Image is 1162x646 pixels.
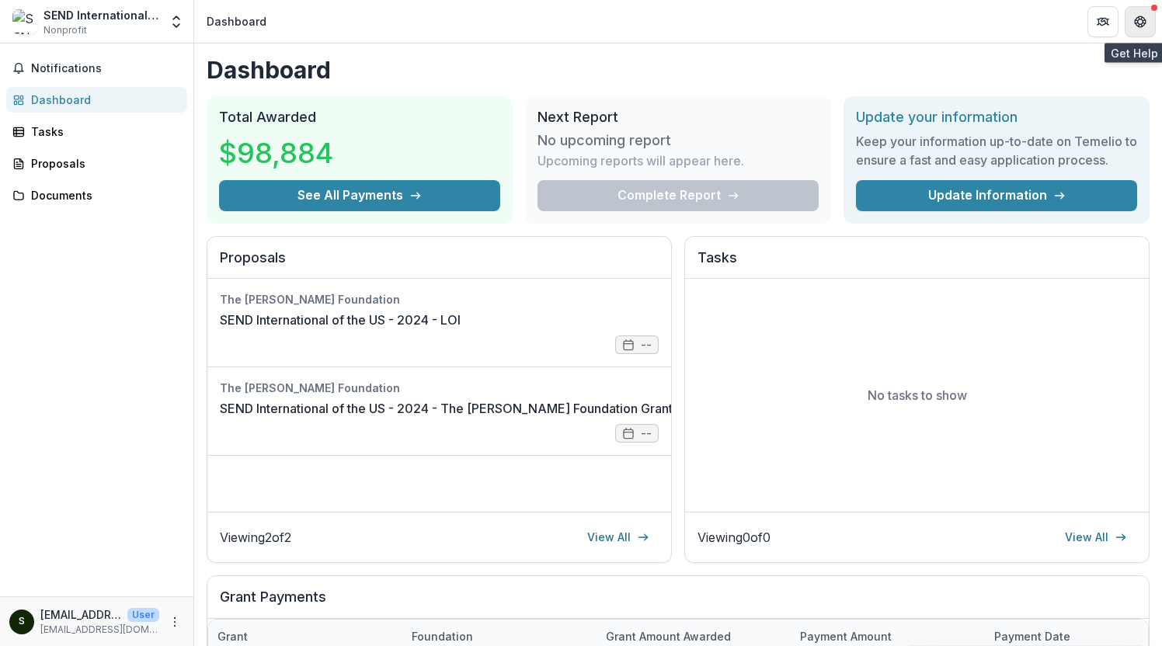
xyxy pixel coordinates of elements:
[220,589,1136,618] h2: Grant Payments
[538,109,819,126] h2: Next Report
[220,311,461,329] a: SEND International of the US - 2024 - LOI
[165,6,187,37] button: Open entity switcher
[791,628,901,644] div: Payment Amount
[219,109,500,126] h2: Total Awarded
[12,9,37,34] img: SEND International of the US
[40,623,159,637] p: [EMAIL_ADDRESS][DOMAIN_NAME]
[219,132,336,174] h3: $98,884
[220,528,291,547] p: Viewing 2 of 2
[6,119,187,144] a: Tasks
[1087,6,1119,37] button: Partners
[31,187,175,203] div: Documents
[208,628,257,644] div: Grant
[165,613,184,631] button: More
[31,62,181,75] span: Notifications
[19,616,25,627] div: shall@send.org
[6,182,187,208] a: Documents
[43,7,159,23] div: SEND International of the [GEOGRAPHIC_DATA]
[1056,525,1136,550] a: View All
[6,151,187,176] a: Proposals
[578,525,659,550] a: View All
[856,132,1137,169] h3: Keep your information up-to-date on Temelio to ensure a fast and easy application process.
[538,151,744,170] p: Upcoming reports will appear here.
[127,608,159,622] p: User
[220,249,659,279] h2: Proposals
[6,87,187,113] a: Dashboard
[856,180,1137,211] a: Update Information
[698,528,771,547] p: Viewing 0 of 0
[698,249,1136,279] h2: Tasks
[868,386,967,405] p: No tasks to show
[597,628,740,644] div: Grant amount awarded
[200,10,273,33] nav: breadcrumb
[402,628,482,644] div: Foundation
[207,56,1150,84] h1: Dashboard
[985,628,1080,644] div: Payment date
[220,399,798,418] a: SEND International of the US - 2024 - The [PERSON_NAME] Foundation Grant Proposal Application
[40,606,121,623] p: [EMAIL_ADDRESS][DOMAIN_NAME]
[538,132,671,149] h3: No upcoming report
[31,92,175,108] div: Dashboard
[219,180,500,211] button: See All Payments
[43,23,87,37] span: Nonprofit
[207,13,266,30] div: Dashboard
[31,123,175,140] div: Tasks
[6,56,187,81] button: Notifications
[856,109,1137,126] h2: Update your information
[31,155,175,172] div: Proposals
[1125,6,1156,37] button: Get Help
